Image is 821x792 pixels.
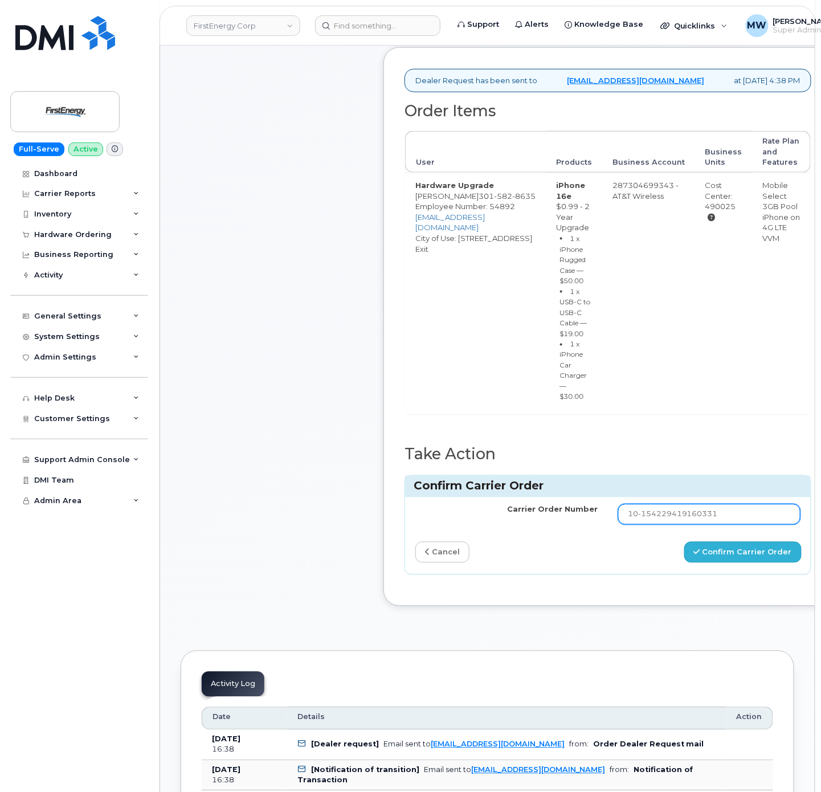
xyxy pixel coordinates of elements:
[695,131,753,173] th: Business Units
[212,775,277,786] div: 16:38
[512,191,536,201] span: 8635
[602,131,695,173] th: Business Account
[450,13,507,36] a: Support
[684,542,802,563] button: Confirm Carrier Order
[431,740,565,749] a: [EMAIL_ADDRESS][DOMAIN_NAME]
[674,21,716,30] span: Quicklinks
[574,19,643,30] span: Knowledge Base
[557,13,651,36] a: Knowledge Base
[771,742,812,783] iframe: Messenger Launcher
[507,13,557,36] a: Alerts
[212,735,240,744] b: [DATE]
[748,19,767,32] span: MW
[593,740,704,749] b: Order Dealer Request mail
[383,740,565,749] div: Email sent to
[479,191,536,201] span: 301
[560,287,591,338] small: 1 x USB-C to USB-C Cable — $19.00
[556,181,585,201] strong: iPhone 16e
[315,15,440,36] input: Find something...
[405,446,811,463] h2: Take Action
[560,234,586,285] small: 1 x iPhone Rugged Case — $50.00
[569,740,589,749] span: from:
[415,542,469,563] a: cancel
[753,131,811,173] th: Rate Plan and Features
[415,181,494,190] strong: Hardware Upgrade
[602,173,695,414] td: 287304699343 - AT&T Wireless
[311,766,419,774] b: [Notification of transition]
[297,766,693,785] b: Notification of Transaction
[415,213,485,232] a: [EMAIL_ADDRESS][DOMAIN_NAME]
[652,14,736,37] div: Quicklinks
[753,173,811,414] td: Mobile Select 3GB Pool iPhone on 4G LTE VVM
[424,766,605,774] div: Email sent to
[213,712,231,722] span: Date
[297,712,325,722] span: Details
[525,19,549,30] span: Alerts
[467,19,499,30] span: Support
[726,707,773,730] th: Action
[567,75,705,86] a: [EMAIL_ADDRESS][DOMAIN_NAME]
[471,766,605,774] a: [EMAIL_ADDRESS][DOMAIN_NAME]
[507,504,598,515] label: Carrier Order Number
[610,766,629,774] span: from:
[414,479,802,494] h3: Confirm Carrier Order
[405,103,811,120] h2: Order Items
[560,340,587,402] small: 1 x iPhone Car Charger — $30.00
[311,740,379,749] b: [Dealer request]
[546,173,602,414] td: $0.99 - 2 Year Upgrade
[705,180,742,222] div: Cost Center: 490025
[405,69,811,92] div: Dealer Request has been sent to at [DATE] 4:38 PM
[212,745,277,755] div: 16:38
[494,191,512,201] span: 582
[415,202,515,211] span: Employee Number: 54892
[405,131,546,173] th: User
[546,131,602,173] th: Products
[186,15,300,36] a: FirstEnergy Corp
[212,766,240,774] b: [DATE]
[405,173,546,414] td: [PERSON_NAME] City of Use: [STREET_ADDRESS] Exit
